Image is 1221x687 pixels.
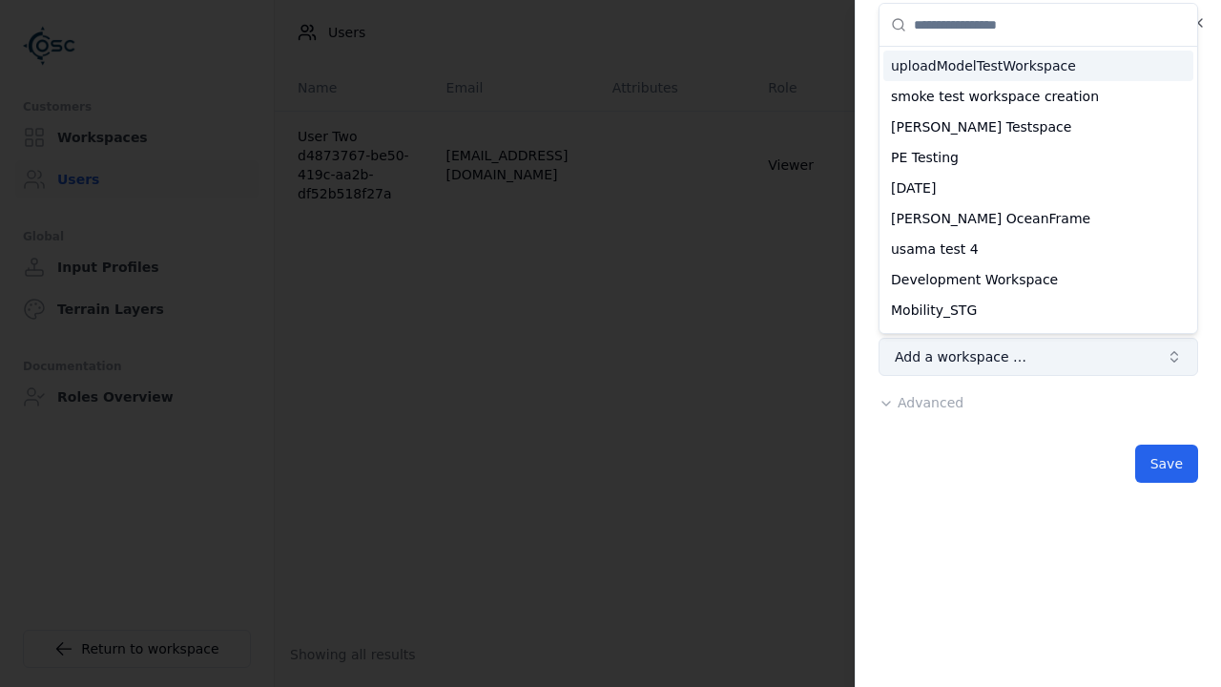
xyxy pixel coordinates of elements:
div: Suggestions [880,47,1197,333]
div: trial_test [883,325,1193,356]
div: usama test 4 [883,234,1193,264]
div: [PERSON_NAME] Testspace [883,112,1193,142]
div: uploadModelTestWorkspace [883,51,1193,81]
div: PE Testing [883,142,1193,173]
div: smoke test workspace creation [883,81,1193,112]
div: Mobility_STG [883,295,1193,325]
div: [PERSON_NAME] OceanFrame [883,203,1193,234]
div: Development Workspace [883,264,1193,295]
div: [DATE] [883,173,1193,203]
